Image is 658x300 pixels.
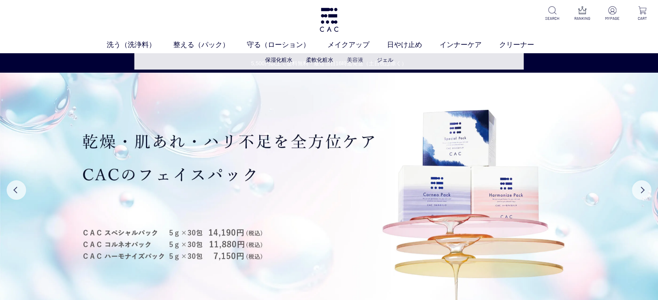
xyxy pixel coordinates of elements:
a: インナーケア [440,40,499,50]
p: RANKING [573,16,592,21]
a: SEARCH [543,6,562,21]
a: 洗う（洗浄料） [107,40,173,50]
a: メイクアップ [327,40,387,50]
img: logo_orange.svg [12,12,19,19]
a: 美容液 [347,57,363,63]
div: ドメイン概要 [35,47,65,52]
a: 日やけ止め [387,40,440,50]
div: キーワード流入 [90,47,125,52]
img: logo [318,8,340,32]
a: 柔軟化粧水 [306,57,333,63]
a: ジェル [377,57,393,63]
p: SEARCH [543,16,562,21]
button: Next [632,180,651,200]
a: 保湿化粧水 [265,57,292,63]
div: v 4.0.25 [22,12,38,19]
button: Previous [7,180,26,200]
a: CART [633,6,652,21]
img: website_grey.svg [12,20,19,27]
a: MYPAGE [603,6,622,21]
img: tab_domain_overview_orange.svg [26,46,33,52]
a: RANKING [573,6,592,21]
div: ドメイン: [DOMAIN_NAME] [20,20,90,27]
img: tab_keywords_by_traffic_grey.svg [82,46,88,52]
p: MYPAGE [603,16,622,21]
a: 整える（パック） [173,40,247,50]
a: 5,500円以上で送料無料・最短当日16時迄発送（土日祝は除く） [0,59,658,68]
p: CART [633,16,652,21]
a: 守る（ローション） [247,40,327,50]
a: クリーナー [499,40,552,50]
